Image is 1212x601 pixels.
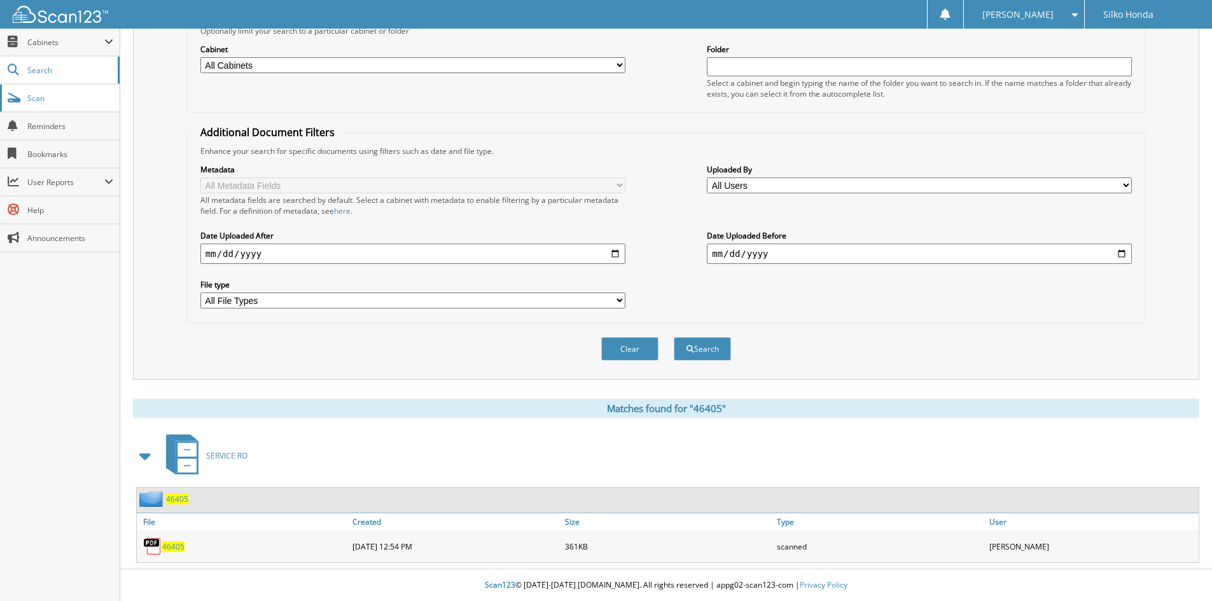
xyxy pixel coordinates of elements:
label: Folder [707,44,1132,55]
a: Privacy Policy [800,579,847,590]
a: Type [774,513,986,530]
div: © [DATE]-[DATE] [DOMAIN_NAME]. All rights reserved | appg02-scan123-com | [120,570,1212,601]
label: Date Uploaded Before [707,230,1132,241]
div: Select a cabinet and begin typing the name of the folder you want to search in. If the name match... [707,78,1132,99]
a: 46405 [166,494,188,504]
span: Help [27,205,113,216]
img: scan123-logo-white.svg [13,6,108,23]
label: Metadata [200,164,625,175]
div: Optionally limit your search to a particular cabinet or folder [194,25,1138,36]
img: PDF.png [143,537,162,556]
span: Bookmarks [27,149,113,160]
button: Search [674,337,731,361]
a: 46405 [162,541,185,552]
label: Cabinet [200,44,625,55]
span: [PERSON_NAME] [982,11,1054,18]
iframe: Chat Widget [1148,540,1212,601]
span: Search [27,65,111,76]
legend: Additional Document Filters [194,125,341,139]
button: Clear [601,337,658,361]
input: end [707,244,1132,264]
label: Uploaded By [707,164,1132,175]
div: All metadata fields are searched by default. Select a cabinet with metadata to enable filtering b... [200,195,625,216]
span: SERVICE RO [206,450,247,461]
div: [DATE] 12:54 PM [349,534,562,559]
span: Scan [27,93,113,104]
img: folder2.png [139,491,166,507]
div: scanned [774,534,986,559]
span: User Reports [27,177,104,188]
a: User [986,513,1199,530]
span: Scan123 [485,579,515,590]
span: Cabinets [27,37,104,48]
input: start [200,244,625,264]
span: Announcements [27,233,113,244]
span: Reminders [27,121,113,132]
div: Enhance your search for specific documents using filters such as date and file type. [194,146,1138,156]
a: here [334,205,351,216]
div: Matches found for "46405" [133,399,1199,418]
label: Date Uploaded After [200,230,625,241]
div: [PERSON_NAME] [986,534,1199,559]
a: SERVICE RO [158,431,247,481]
div: 361KB [562,534,774,559]
label: File type [200,279,625,290]
a: File [137,513,349,530]
a: Created [349,513,562,530]
a: Size [562,513,774,530]
span: Silko Honda [1103,11,1153,18]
